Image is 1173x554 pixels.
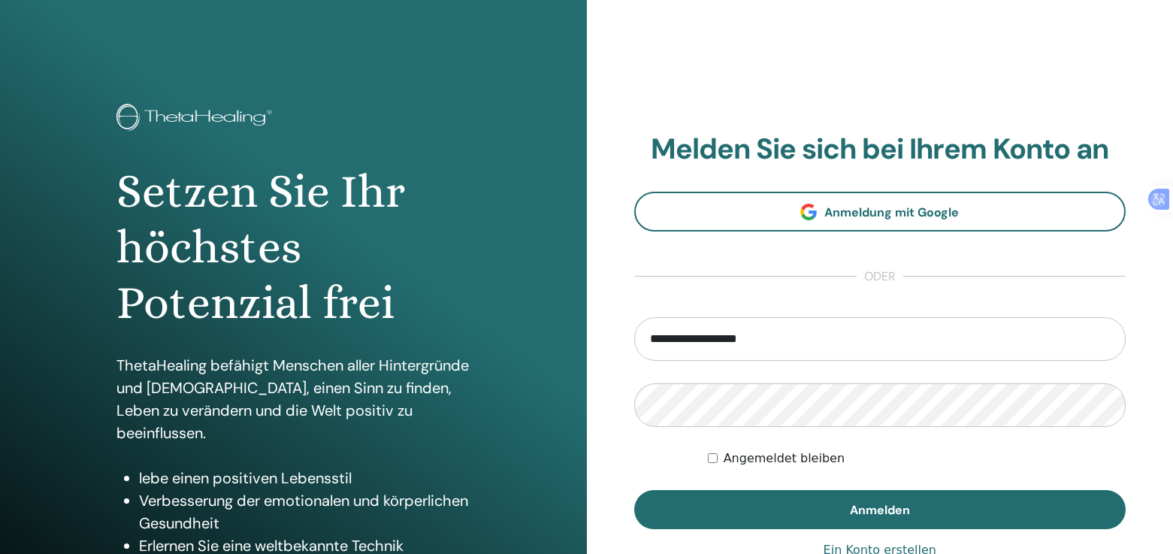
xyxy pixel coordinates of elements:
h2: Melden Sie sich bei Ihrem Konto an [634,132,1126,167]
label: Angemeldet bleiben [724,450,845,468]
button: Anmelden [634,490,1126,529]
p: ThetaHealing befähigt Menschen aller Hintergründe und [DEMOGRAPHIC_DATA], einen Sinn zu finden, L... [116,354,470,444]
li: lebe einen positiven Lebensstil [139,467,470,489]
a: Anmeldung mit Google [634,192,1126,232]
span: oder [857,268,903,286]
div: Keep me authenticated indefinitely or until I manually logout [708,450,1126,468]
li: Verbesserung der emotionalen und körperlichen Gesundheit [139,489,470,534]
span: Anmelden [850,502,910,518]
span: Anmeldung mit Google [824,204,959,220]
h1: Setzen Sie Ihr höchstes Potenzial frei [116,164,470,331]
